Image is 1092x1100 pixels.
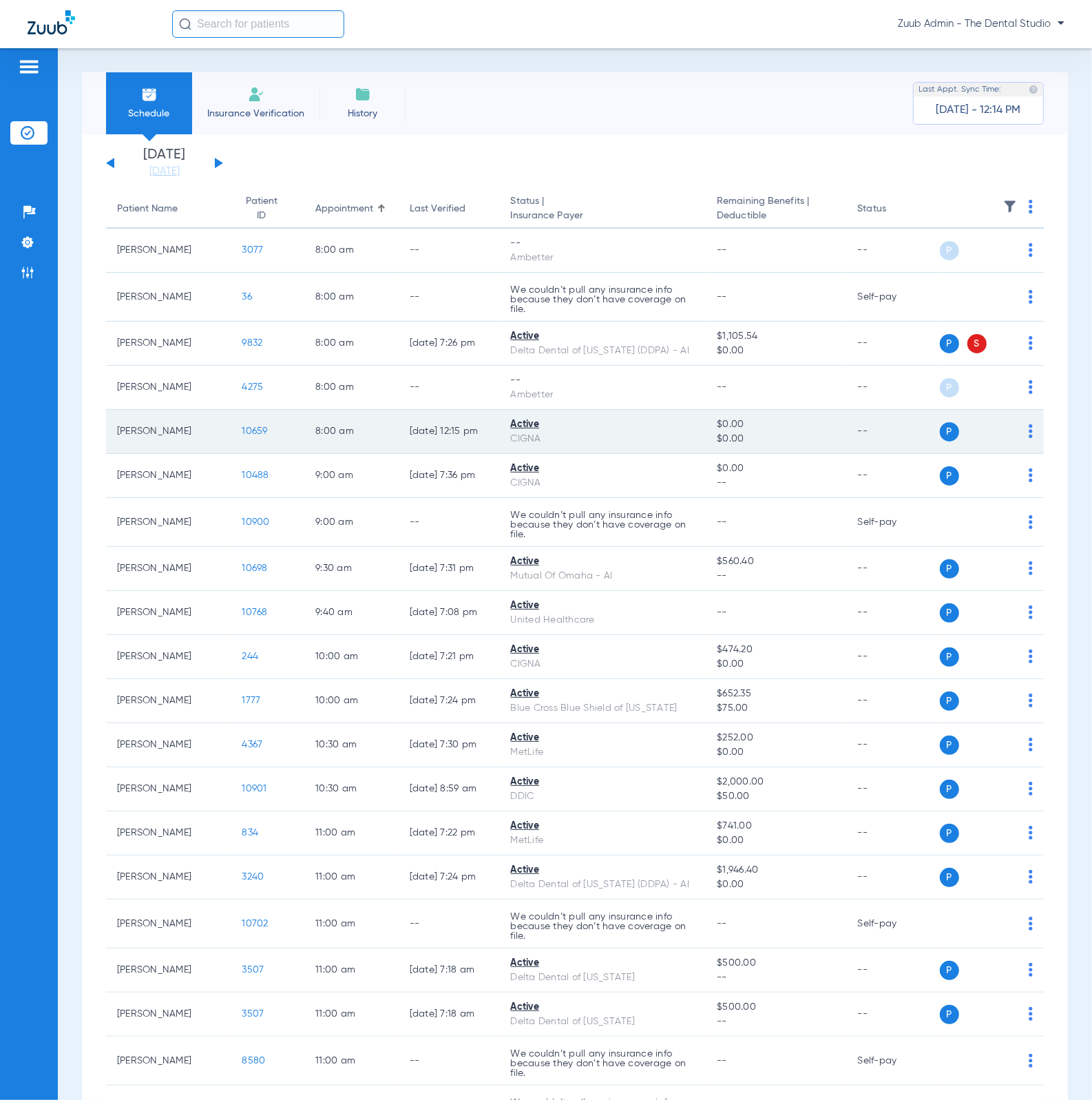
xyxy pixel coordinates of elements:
[399,635,500,679] td: [DATE] 7:21 PM
[399,855,500,900] td: [DATE] 7:24 PM
[717,863,835,878] span: $1,946.40
[717,382,727,392] span: --
[511,775,695,789] div: Active
[106,229,231,273] td: [PERSON_NAME]
[123,165,206,178] a: [DATE]
[106,591,231,635] td: [PERSON_NAME]
[511,687,695,701] div: Active
[304,229,399,273] td: 8:00 AM
[304,767,399,811] td: 10:30 AM
[511,554,695,569] div: Active
[242,292,252,302] span: 36
[511,643,695,657] div: Active
[123,148,206,178] li: [DATE]
[846,948,939,993] td: --
[399,547,500,591] td: [DATE] 7:31 PM
[846,811,939,855] td: --
[399,1037,500,1086] td: --
[330,107,395,121] span: History
[1029,605,1033,619] img: group-dot-blue.svg
[242,608,267,617] span: 10768
[1029,694,1033,707] img: group-dot-blue.svg
[399,454,500,498] td: [DATE] 7:36 PM
[717,432,835,446] span: $0.00
[717,745,835,760] span: $0.00
[511,1000,695,1015] div: Active
[511,701,695,716] div: Blue Cross Blue Shield of [US_STATE]
[304,993,399,1037] td: 11:00 AM
[511,432,695,446] div: CIGNA
[1029,826,1033,840] img: group-dot-blue.svg
[304,547,399,591] td: 9:30 AM
[399,900,500,948] td: --
[106,900,231,948] td: [PERSON_NAME]
[717,461,835,476] span: $0.00
[106,811,231,855] td: [PERSON_NAME]
[717,819,835,833] span: $741.00
[304,410,399,454] td: 8:00 AM
[717,971,835,985] span: --
[717,209,835,223] span: Deductible
[1029,515,1033,529] img: group-dot-blue.svg
[242,696,260,705] span: 1777
[717,657,835,672] span: $0.00
[717,643,835,657] span: $474.20
[511,1015,695,1029] div: Delta Dental of [US_STATE]
[717,344,835,358] span: $0.00
[242,470,269,480] span: 10488
[1029,870,1033,884] img: group-dot-blue.svg
[242,194,293,223] div: Patient ID
[846,366,939,410] td: --
[846,547,939,591] td: --
[511,599,695,613] div: Active
[511,657,695,672] div: CIGNA
[511,863,695,878] div: Active
[717,245,727,255] span: --
[106,410,231,454] td: [PERSON_NAME]
[304,273,399,322] td: 8:00 AM
[918,83,1001,96] span: Last Appt. Sync Time:
[898,17,1064,31] span: Zuub Admin - The Dental Studio
[940,466,959,486] span: P
[846,679,939,723] td: --
[242,517,269,527] span: 10900
[846,591,939,635] td: --
[511,329,695,344] div: Active
[242,872,264,882] span: 3240
[940,868,959,887] span: P
[717,517,727,527] span: --
[242,652,258,661] span: 244
[106,454,231,498] td: [PERSON_NAME]
[399,948,500,993] td: [DATE] 7:18 AM
[717,956,835,971] span: $500.00
[399,322,500,366] td: [DATE] 7:26 PM
[511,833,695,848] div: MetLife
[511,236,695,251] div: --
[106,767,231,811] td: [PERSON_NAME]
[967,334,987,353] span: S
[936,103,1021,117] span: [DATE] - 12:14 PM
[717,569,835,583] span: --
[717,476,835,490] span: --
[304,900,399,948] td: 11:00 AM
[717,1015,835,1029] span: --
[399,273,500,322] td: --
[511,209,695,223] span: Insurance Payer
[106,855,231,900] td: [PERSON_NAME]
[717,919,727,928] span: --
[846,454,939,498] td: --
[846,1037,939,1086] td: Self-pay
[242,245,263,255] span: 3077
[117,202,220,216] div: Patient Name
[511,373,695,388] div: --
[706,190,846,229] th: Remaining Benefits |
[511,971,695,985] div: Delta Dental of [US_STATE]
[940,824,959,843] span: P
[242,563,267,573] span: 10698
[717,1056,727,1066] span: --
[940,378,959,397] span: P
[511,789,695,804] div: DDIC
[1023,1034,1092,1100] iframe: Chat Widget
[304,591,399,635] td: 9:40 AM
